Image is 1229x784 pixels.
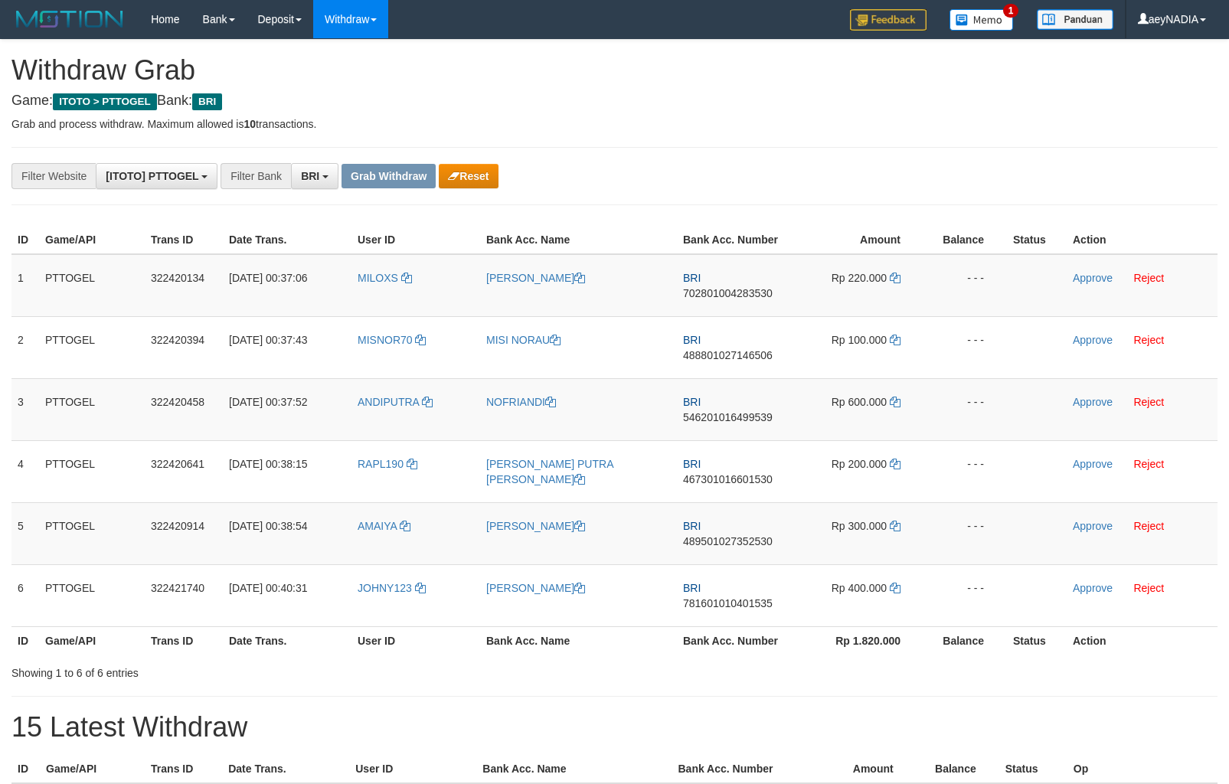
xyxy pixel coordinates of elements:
a: Reject [1133,520,1164,532]
th: Date Trans. [223,626,351,655]
td: PTTOGEL [39,378,145,440]
a: [PERSON_NAME] [486,272,585,284]
th: ID [11,226,39,254]
th: Status [999,755,1067,783]
td: 4 [11,440,39,502]
a: Copy 200000 to clipboard [890,458,901,470]
th: Amount [792,755,917,783]
a: MISNOR70 [358,334,426,346]
span: BRI [301,170,319,182]
img: Button%20Memo.svg [950,9,1014,31]
th: Action [1067,626,1218,655]
a: NOFRIANDI [486,396,556,408]
span: Copy 546201016499539 to clipboard [683,411,773,423]
th: Trans ID [145,226,223,254]
th: Status [1007,626,1067,655]
span: BRI [683,396,701,408]
a: [PERSON_NAME] PUTRA [PERSON_NAME] [486,458,613,485]
th: Date Trans. [222,755,349,783]
th: Trans ID [145,626,223,655]
td: - - - [923,316,1007,378]
span: RAPL190 [358,458,404,470]
span: Rp 220.000 [832,272,887,284]
span: 322420394 [151,334,204,346]
h4: Game: Bank: [11,93,1218,109]
span: BRI [683,458,701,470]
td: 1 [11,254,39,317]
td: 3 [11,378,39,440]
a: Copy 400000 to clipboard [890,582,901,594]
th: Bank Acc. Name [480,226,677,254]
a: ANDIPUTRA [358,396,433,408]
a: Copy 220000 to clipboard [890,272,901,284]
a: Reject [1133,334,1164,346]
a: [PERSON_NAME] [486,582,585,594]
a: Approve [1073,520,1113,532]
td: 6 [11,564,39,626]
span: 322420641 [151,458,204,470]
a: Approve [1073,334,1113,346]
th: Balance [923,226,1007,254]
span: 322420458 [151,396,204,408]
th: Game/API [40,755,145,783]
td: - - - [923,254,1007,317]
button: Grab Withdraw [342,164,436,188]
span: Copy 467301016601530 to clipboard [683,473,773,485]
span: [DATE] 00:38:15 [229,458,307,470]
span: Copy 489501027352530 to clipboard [683,535,773,547]
th: Amount [798,226,923,254]
span: BRI [683,334,701,346]
a: MISI NORAU [486,334,561,346]
div: Filter Bank [221,163,291,189]
a: Copy 600000 to clipboard [890,396,901,408]
strong: 10 [244,118,256,130]
a: Approve [1073,582,1113,594]
th: ID [11,626,39,655]
td: - - - [923,440,1007,502]
button: Reset [439,164,498,188]
span: 1 [1003,4,1019,18]
th: Balance [917,755,999,783]
span: 322421740 [151,582,204,594]
td: - - - [923,378,1007,440]
th: Bank Acc. Number [677,226,798,254]
td: PTTOGEL [39,254,145,317]
th: Op [1067,755,1218,783]
td: PTTOGEL [39,502,145,564]
h1: Withdraw Grab [11,55,1218,86]
a: RAPL190 [358,458,417,470]
h1: 15 Latest Withdraw [11,712,1218,743]
th: Bank Acc. Number [677,626,798,655]
span: ANDIPUTRA [358,396,419,408]
a: Reject [1133,396,1164,408]
a: AMAIYA [358,520,410,532]
span: Rp 100.000 [832,334,887,346]
a: Approve [1073,458,1113,470]
th: Action [1067,226,1218,254]
th: Balance [923,626,1007,655]
a: Approve [1073,272,1113,284]
div: Showing 1 to 6 of 6 entries [11,659,501,681]
td: - - - [923,564,1007,626]
a: Approve [1073,396,1113,408]
span: JOHNY123 [358,582,412,594]
span: BRI [192,93,222,110]
span: Copy 488801027146506 to clipboard [683,349,773,361]
div: Filter Website [11,163,96,189]
td: PTTOGEL [39,564,145,626]
th: User ID [351,226,480,254]
a: JOHNY123 [358,582,426,594]
img: Feedback.jpg [850,9,927,31]
th: Game/API [39,226,145,254]
a: Reject [1133,458,1164,470]
th: Status [1007,226,1067,254]
span: AMAIYA [358,520,397,532]
th: Rp 1.820.000 [798,626,923,655]
a: Copy 300000 to clipboard [890,520,901,532]
th: User ID [351,626,480,655]
img: panduan.png [1037,9,1113,30]
td: PTTOGEL [39,440,145,502]
span: MISNOR70 [358,334,413,346]
span: 322420134 [151,272,204,284]
span: [DATE] 00:37:43 [229,334,307,346]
